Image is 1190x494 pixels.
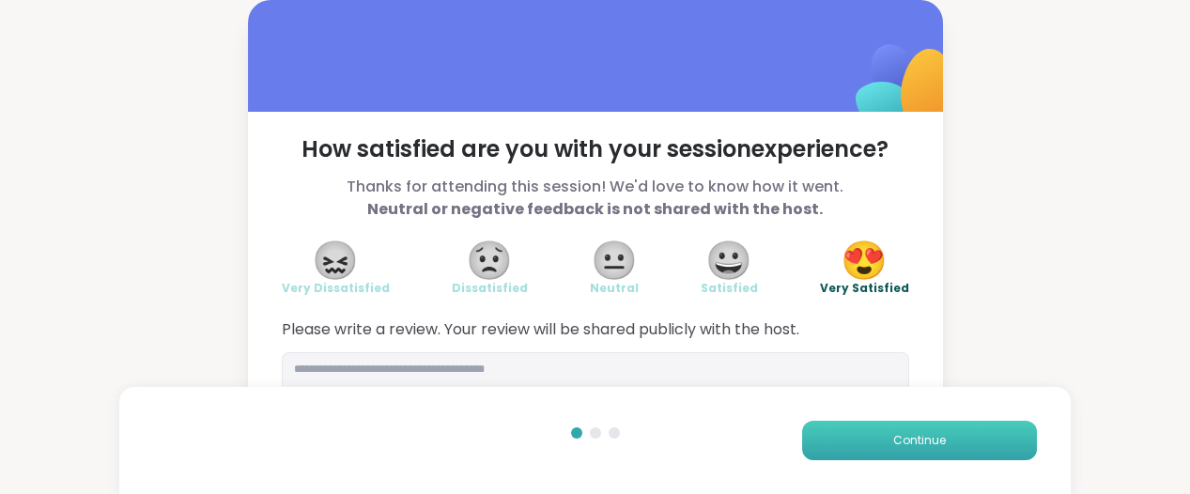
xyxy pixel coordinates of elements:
[282,318,909,341] span: Please write a review. Your review will be shared publicly with the host.
[820,281,909,296] span: Very Satisfied
[282,176,909,221] span: Thanks for attending this session! We'd love to know how it went.
[893,432,946,449] span: Continue
[466,243,513,277] span: 😟
[367,198,823,220] b: Neutral or negative feedback is not shared with the host.
[282,281,390,296] span: Very Dissatisfied
[282,134,909,164] span: How satisfied are you with your session experience?
[590,281,639,296] span: Neutral
[802,421,1037,460] button: Continue
[312,243,359,277] span: 😖
[841,243,888,277] span: 😍
[705,243,752,277] span: 😀
[591,243,638,277] span: 😐
[701,281,758,296] span: Satisfied
[452,281,528,296] span: Dissatisfied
